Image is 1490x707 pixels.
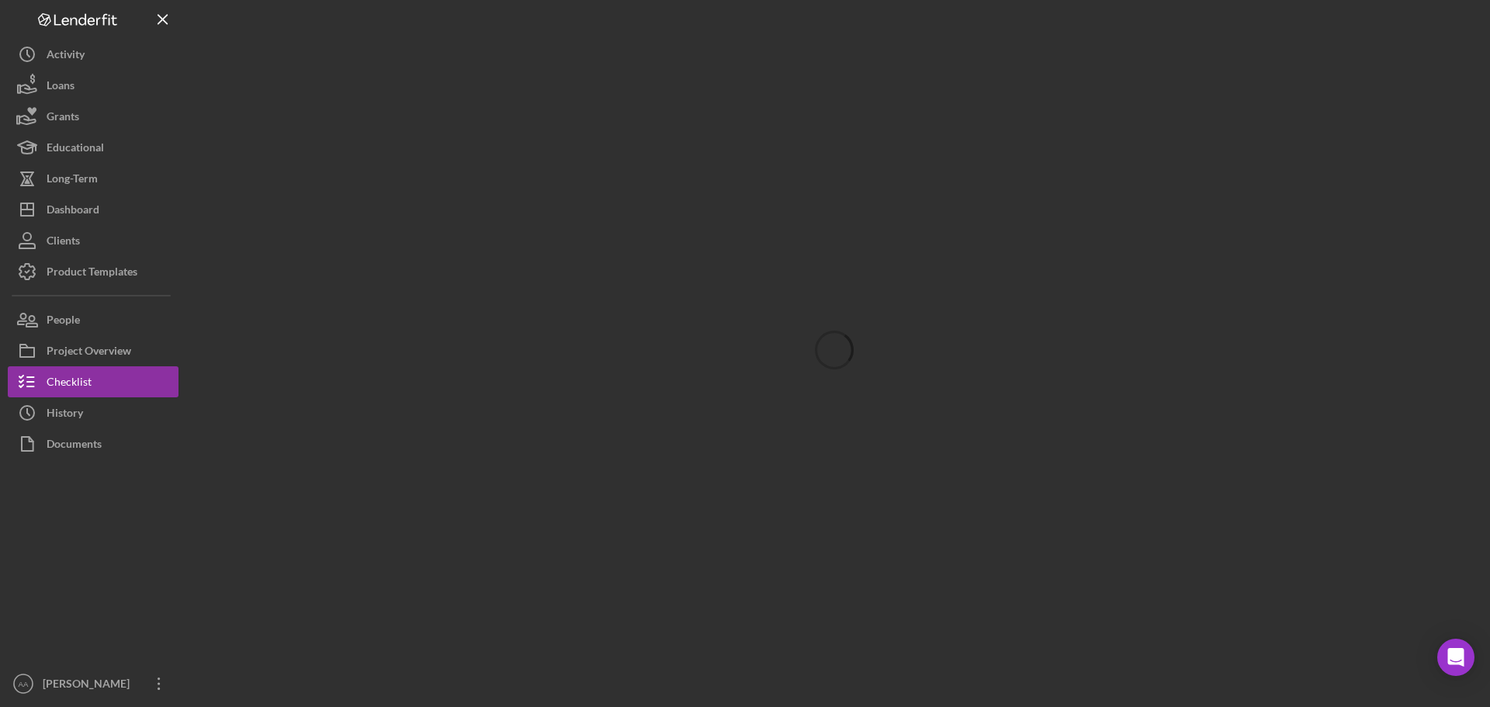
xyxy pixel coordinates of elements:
div: Checklist [47,366,92,401]
div: Activity [47,39,85,74]
div: [PERSON_NAME] [39,668,140,703]
button: Grants [8,101,178,132]
div: People [47,304,80,339]
button: Documents [8,428,178,459]
div: Loans [47,70,74,105]
div: Documents [47,428,102,463]
button: Loans [8,70,178,101]
div: Open Intercom Messenger [1437,639,1474,676]
div: Product Templates [47,256,137,291]
button: Long-Term [8,163,178,194]
button: Product Templates [8,256,178,287]
div: Dashboard [47,194,99,229]
button: Clients [8,225,178,256]
button: History [8,397,178,428]
button: AA[PERSON_NAME] [8,668,178,699]
text: AA [19,680,29,688]
button: Activity [8,39,178,70]
button: Project Overview [8,335,178,366]
div: Educational [47,132,104,167]
div: Project Overview [47,335,131,370]
button: Educational [8,132,178,163]
div: Clients [47,225,80,260]
button: Dashboard [8,194,178,225]
button: Checklist [8,366,178,397]
div: Grants [47,101,79,136]
button: People [8,304,178,335]
div: History [47,397,83,432]
div: Long-Term [47,163,98,198]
